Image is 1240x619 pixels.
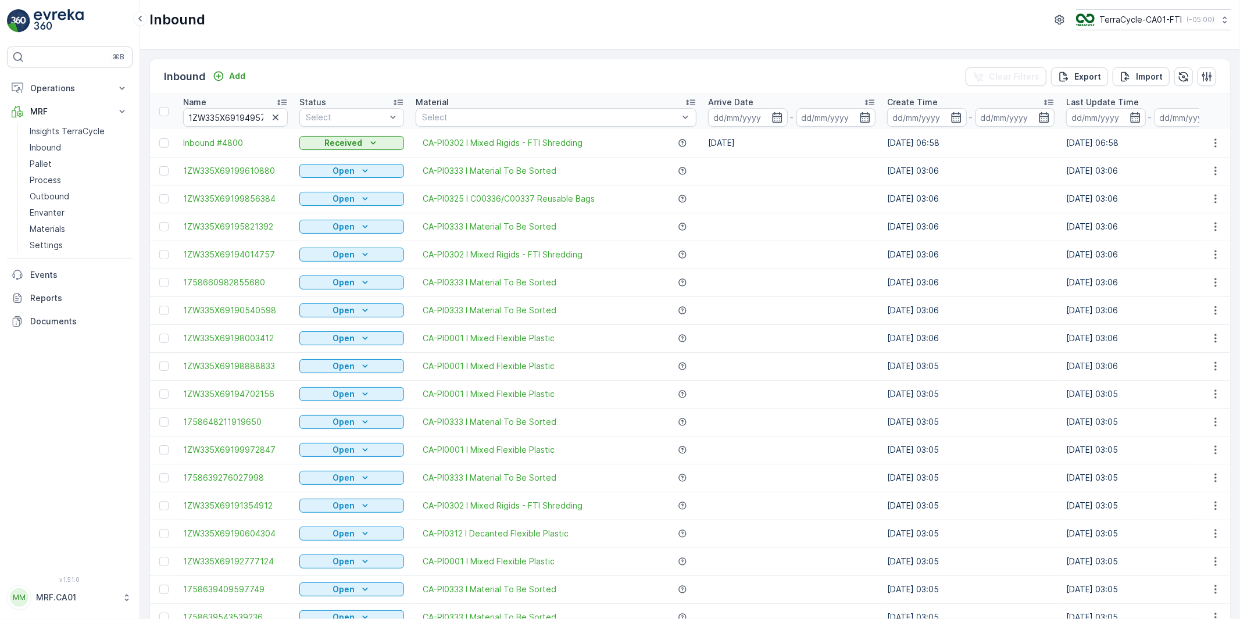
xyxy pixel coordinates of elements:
p: Pallet [30,158,52,170]
td: [DATE] 03:05 [881,548,1060,575]
span: 1758648211919650 [183,416,288,428]
span: 1758660982855680 [183,277,288,288]
a: Inbound [25,139,133,156]
div: Toggle Row Selected [159,362,169,371]
a: 1ZW335X69190604304 [183,528,288,539]
button: Open [299,499,404,513]
div: Toggle Row Selected [159,529,169,538]
p: Operations [30,83,109,94]
a: Insights TerraCycle [25,123,133,139]
p: Inbound [164,69,206,85]
span: Inbound #4800 [183,137,288,149]
td: [DATE] 03:05 [881,464,1060,492]
td: [DATE] 03:06 [881,241,1060,269]
p: Open [333,165,355,177]
p: Events [30,269,128,281]
div: Toggle Row Selected [159,501,169,510]
button: Open [299,275,404,289]
div: Toggle Row Selected [159,278,169,287]
p: Last Update Time [1066,96,1139,108]
div: Toggle Row Selected [159,585,169,594]
p: Arrive Date [708,96,753,108]
td: [DATE] 03:05 [881,520,1060,548]
a: Documents [7,310,133,333]
span: CA-PI0333 I Material To Be Sorted [423,305,556,316]
td: [DATE] 03:06 [881,296,1060,324]
div: Toggle Row Selected [159,445,169,455]
a: Events [7,263,133,287]
span: 1ZW335X69198003412 [183,332,288,344]
p: Outbound [30,191,69,202]
span: CA-PI0312 I Decanted Flexible Plastic [423,528,569,539]
td: [DATE] 03:05 [1060,436,1239,464]
p: Reports [30,292,128,304]
button: Open [299,471,404,485]
span: 1ZW335X69190540598 [183,305,288,316]
p: Process [30,174,61,186]
button: Open [299,164,404,178]
a: 1ZW335X69191354912 [183,500,288,511]
p: Inbound [30,142,61,153]
td: [DATE] 03:05 [1060,575,1239,603]
a: CA-PI0333 I Material To Be Sorted [423,277,556,288]
td: [DATE] 03:06 [1060,324,1239,352]
a: CA-PI0001 I Mixed Flexible Plastic [423,556,555,567]
p: Received [325,137,363,149]
p: Import [1136,71,1163,83]
p: - [1148,110,1152,124]
p: MRF.CA01 [36,592,116,603]
p: Open [333,277,355,288]
button: Export [1051,67,1108,86]
td: [DATE] [702,129,881,157]
p: Create Time [887,96,938,108]
td: [DATE] 03:05 [881,492,1060,520]
span: 1ZW335X69194014757 [183,249,288,260]
td: [DATE] 03:05 [1060,464,1239,492]
button: Open [299,303,404,317]
img: logo [7,9,30,33]
span: CA-PI0001 I Mixed Flexible Plastic [423,444,555,456]
p: Select [306,112,386,123]
p: Open [333,472,355,484]
p: Settings [30,239,63,251]
img: TC_BVHiTW6.png [1076,13,1095,26]
a: CA-PI0001 I Mixed Flexible Plastic [423,360,555,372]
span: 1ZW335X69194702156 [183,388,288,400]
p: MRF [30,106,109,117]
button: Open [299,387,404,401]
span: CA-PI0302 I Mixed Rigids - FTI Shredding [423,500,583,511]
td: [DATE] 03:06 [1060,269,1239,296]
div: Toggle Row Selected [159,334,169,343]
div: Toggle Row Selected [159,250,169,259]
button: Open [299,443,404,457]
td: [DATE] 06:58 [1060,129,1239,157]
a: CA-PI0333 I Material To Be Sorted [423,584,556,595]
button: Open [299,582,404,596]
p: Open [333,193,355,205]
a: 1758639276027998 [183,472,288,484]
td: [DATE] 06:58 [881,129,1060,157]
input: dd/mm/yyyy [796,108,876,127]
td: [DATE] 03:06 [881,157,1060,185]
p: Open [333,305,355,316]
button: MMMRF.CA01 [7,585,133,610]
a: Outbound [25,188,133,205]
span: 1758639409597749 [183,584,288,595]
p: Export [1074,71,1101,83]
a: CA-PI0001 I Mixed Flexible Plastic [423,332,555,344]
button: Open [299,248,404,262]
p: Open [333,388,355,400]
a: CA-PI0333 I Material To Be Sorted [423,221,556,232]
button: Received [299,136,404,150]
button: Open [299,527,404,541]
a: CA-PI0333 I Material To Be Sorted [423,472,556,484]
td: [DATE] 03:06 [881,269,1060,296]
a: 1ZW335X69199856384 [183,193,288,205]
button: Operations [7,77,133,100]
span: CA-PI0302 I Mixed Rigids - FTI Shredding [423,249,583,260]
span: 1ZW335X69199972847 [183,444,288,456]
